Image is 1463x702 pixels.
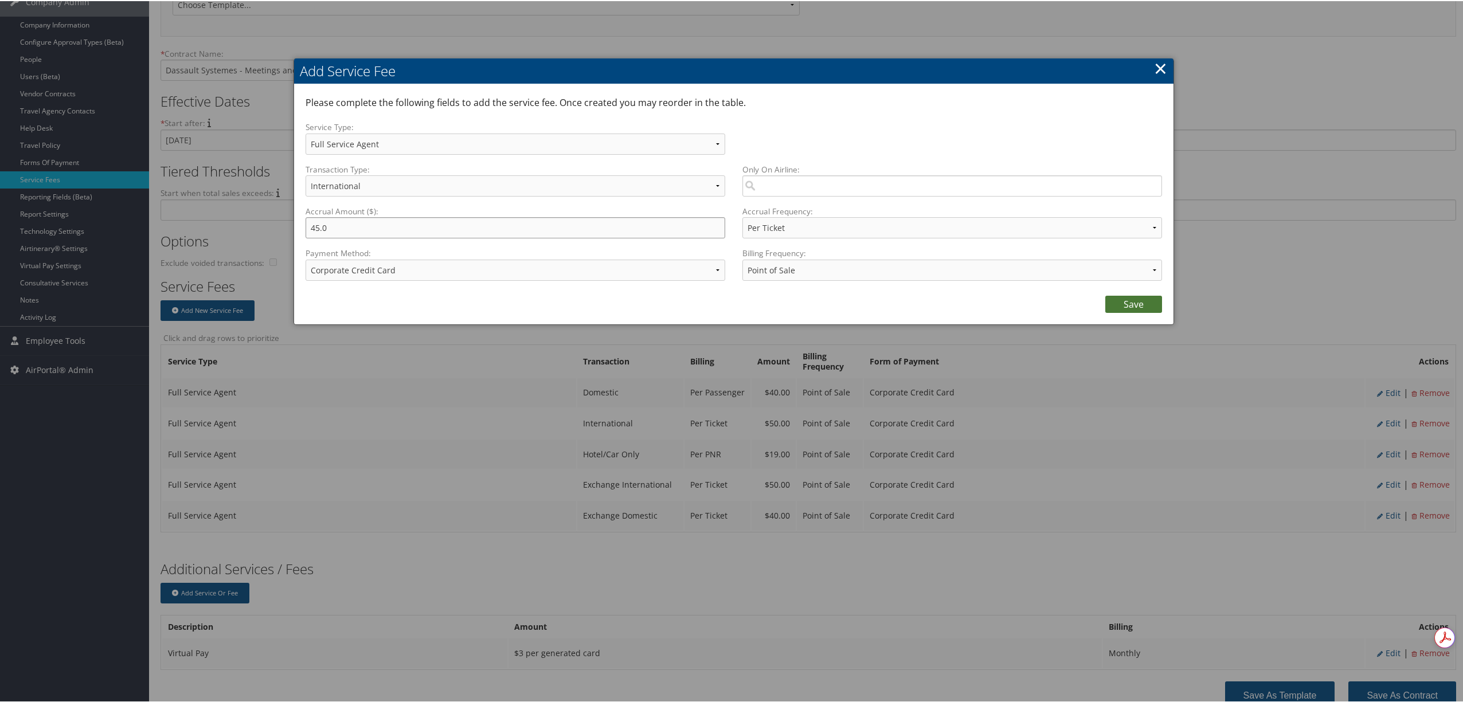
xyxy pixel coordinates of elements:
h2: Add Service Fee [294,57,1173,83]
a: Save [1105,295,1162,312]
a: × [1154,56,1167,79]
label: Payment Method: [306,246,725,258]
label: Only On Airline: [742,163,1162,174]
label: Billing Frequency: [742,246,806,258]
label: Service Type: [306,120,725,132]
p: Please complete the following fields to add the service fee. Once created you may reorder in the ... [306,95,1153,109]
label: Accrual Amount ($): [306,205,725,216]
label: Transaction Type: [306,163,725,174]
label: Accrual Frequency : [742,205,813,216]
